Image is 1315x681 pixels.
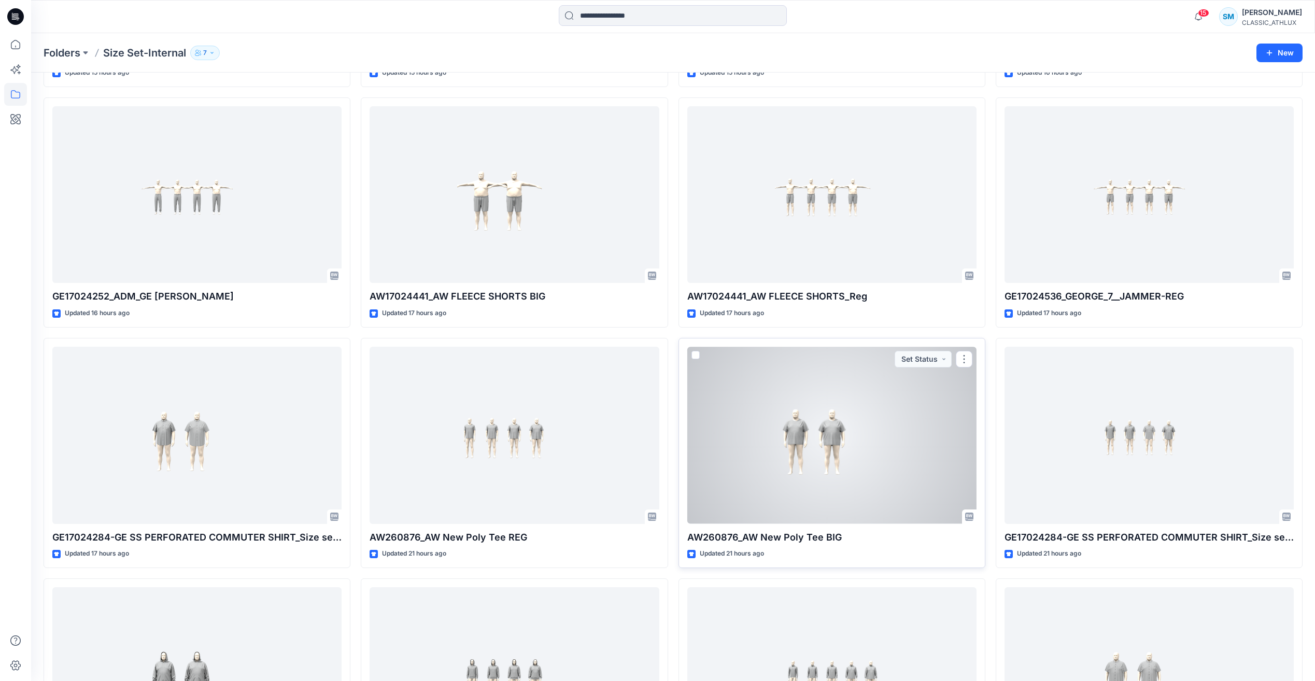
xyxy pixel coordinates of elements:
a: AW17024441_AW FLEECE SHORTS BIG [370,106,659,283]
p: GE17024536_GEORGE_7__JAMMER-REG [1005,289,1294,304]
span: 15 [1198,9,1209,17]
p: Updated 15 hours ago [65,67,129,78]
a: AW260876_AW New Poly Tee REG [370,347,659,523]
p: AW260876_AW New Poly Tee REG [370,530,659,545]
a: GE17024284-GE SS PERFORATED COMMUTER SHIRT_Size set_Reg [1005,347,1294,523]
p: AW260876_AW New Poly Tee BIG [687,530,977,545]
a: GE17024536_GEORGE_7__JAMMER-REG [1005,106,1294,283]
button: New [1256,44,1303,62]
p: Updated 17 hours ago [700,308,764,319]
p: Updated 15 hours ago [700,67,764,78]
p: GE17024252_ADM_GE [PERSON_NAME] [52,289,342,304]
p: GE17024284-GE SS PERFORATED COMMUTER SHIRT_Size set_Reg [1005,530,1294,545]
p: Updated 17 hours ago [65,548,129,559]
p: Updated 17 hours ago [382,308,446,319]
p: Size Set-Internal [103,46,186,60]
div: [PERSON_NAME] [1242,6,1302,19]
p: Updated 15 hours ago [382,67,446,78]
p: Updated 21 hours ago [1017,548,1081,559]
div: SM [1219,7,1238,26]
p: Updated 21 hours ago [700,548,764,559]
p: 7 [203,47,207,59]
a: GE17024252_ADM_GE TERRY JOGGER [52,106,342,283]
a: GE17024284-GE SS PERFORATED COMMUTER SHIRT_Size set_Big [52,347,342,523]
p: Updated 21 hours ago [382,548,446,559]
p: AW17024441_AW FLEECE SHORTS BIG [370,289,659,304]
div: CLASSIC_ATHLUX [1242,19,1302,26]
p: Updated 16 hours ago [65,308,130,319]
a: Folders [44,46,80,60]
a: AW260876_AW New Poly Tee BIG [687,347,977,523]
p: GE17024284-GE SS PERFORATED COMMUTER SHIRT_Size set_Big [52,530,342,545]
p: Updated 16 hours ago [1017,67,1082,78]
a: AW17024441_AW FLEECE SHORTS_Reg [687,106,977,283]
p: Updated 17 hours ago [1017,308,1081,319]
button: 7 [190,46,220,60]
p: AW17024441_AW FLEECE SHORTS_Reg [687,289,977,304]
